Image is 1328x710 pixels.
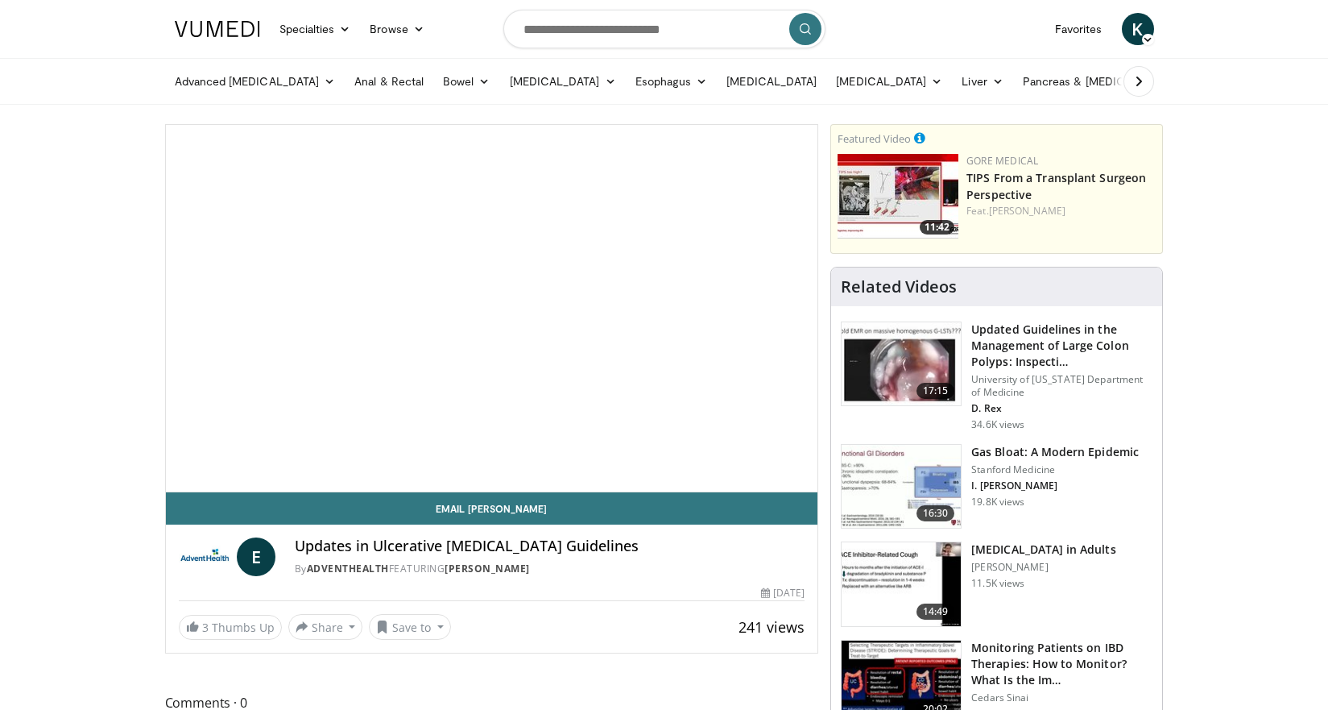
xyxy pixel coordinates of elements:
[237,538,275,576] a: E
[369,614,451,640] button: Save to
[179,615,282,640] a: 3 Thumbs Up
[738,617,805,637] span: 241 views
[966,170,1146,202] a: TIPS From a Transplant Surgeon Perspective
[202,620,209,635] span: 3
[841,277,957,297] h4: Related Videos
[966,204,1156,218] div: Feat.
[971,577,1024,590] p: 11.5K views
[500,65,626,98] a: [MEDICAL_DATA]
[166,492,818,525] a: Email [PERSON_NAME]
[270,13,361,45] a: Specialties
[295,562,805,576] div: By FEATURING
[175,21,260,37] img: VuMedi Logo
[165,65,345,98] a: Advanced [MEDICAL_DATA]
[971,640,1152,688] h3: Monitoring Patients on IBD Therapies: How to Monitor? What Is the Im…
[838,154,958,239] a: 11:42
[841,542,1152,627] a: 14:49 [MEDICAL_DATA] in Adults [PERSON_NAME] 11.5K views
[971,402,1152,415] p: D. Rex
[445,562,530,575] a: [PERSON_NAME]
[952,65,1012,98] a: Liver
[842,322,961,406] img: dfcfcb0d-b871-4e1a-9f0c-9f64970f7dd8.150x105_q85_crop-smart_upscale.jpg
[920,220,954,235] span: 11:42
[1122,13,1154,45] a: K
[838,154,958,239] img: 4003d3dc-4d84-4588-a4af-bb6b84f49ae6.150x105_q85_crop-smart_upscale.jpg
[166,125,818,492] video-js: Video Player
[842,542,961,626] img: 11950cd4-d248-4755-8b98-ec337be04c84.150x105_q85_crop-smart_upscale.jpg
[1045,13,1112,45] a: Favorites
[761,586,805,600] div: [DATE]
[971,373,1152,399] p: University of [US_STATE] Department of Medicine
[433,65,499,98] a: Bowel
[345,65,433,98] a: Anal & Rectal
[966,154,1038,168] a: Gore Medical
[971,418,1024,431] p: 34.6K views
[971,561,1115,574] p: [PERSON_NAME]
[826,65,952,98] a: [MEDICAL_DATA]
[360,13,434,45] a: Browse
[989,204,1065,218] a: [PERSON_NAME]
[916,383,955,399] span: 17:15
[307,562,389,575] a: AdventHealth
[503,10,825,48] input: Search topics, interventions
[1013,65,1202,98] a: Pancreas & [MEDICAL_DATA]
[626,65,718,98] a: Esophagus
[841,444,1152,529] a: 16:30 Gas Bloat: A Modern Epidemic Stanford Medicine I. [PERSON_NAME] 19.8K views
[838,131,911,146] small: Featured Video
[717,65,826,98] a: [MEDICAL_DATA]
[971,463,1139,476] p: Stanford Medicine
[916,604,955,620] span: 14:49
[842,445,961,529] img: 480ec31d-e3c1-475b-8289-0a0659db689a.150x105_q85_crop-smart_upscale.jpg
[971,691,1152,704] p: Cedars Sinai
[288,614,363,640] button: Share
[971,480,1139,492] p: I. [PERSON_NAME]
[971,322,1152,370] h3: Updated Guidelines in the Management of Large Colon Polyps: Inspecti…
[841,322,1152,431] a: 17:15 Updated Guidelines in the Management of Large Colon Polyps: Inspecti… University of [US_STA...
[916,505,955,521] span: 16:30
[971,542,1115,558] h3: [MEDICAL_DATA] in Adults
[971,496,1024,509] p: 19.8K views
[179,538,230,576] img: AdventHealth
[295,538,805,555] h4: Updates in Ulcerative [MEDICAL_DATA] Guidelines
[971,444,1139,460] h3: Gas Bloat: A Modern Epidemic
